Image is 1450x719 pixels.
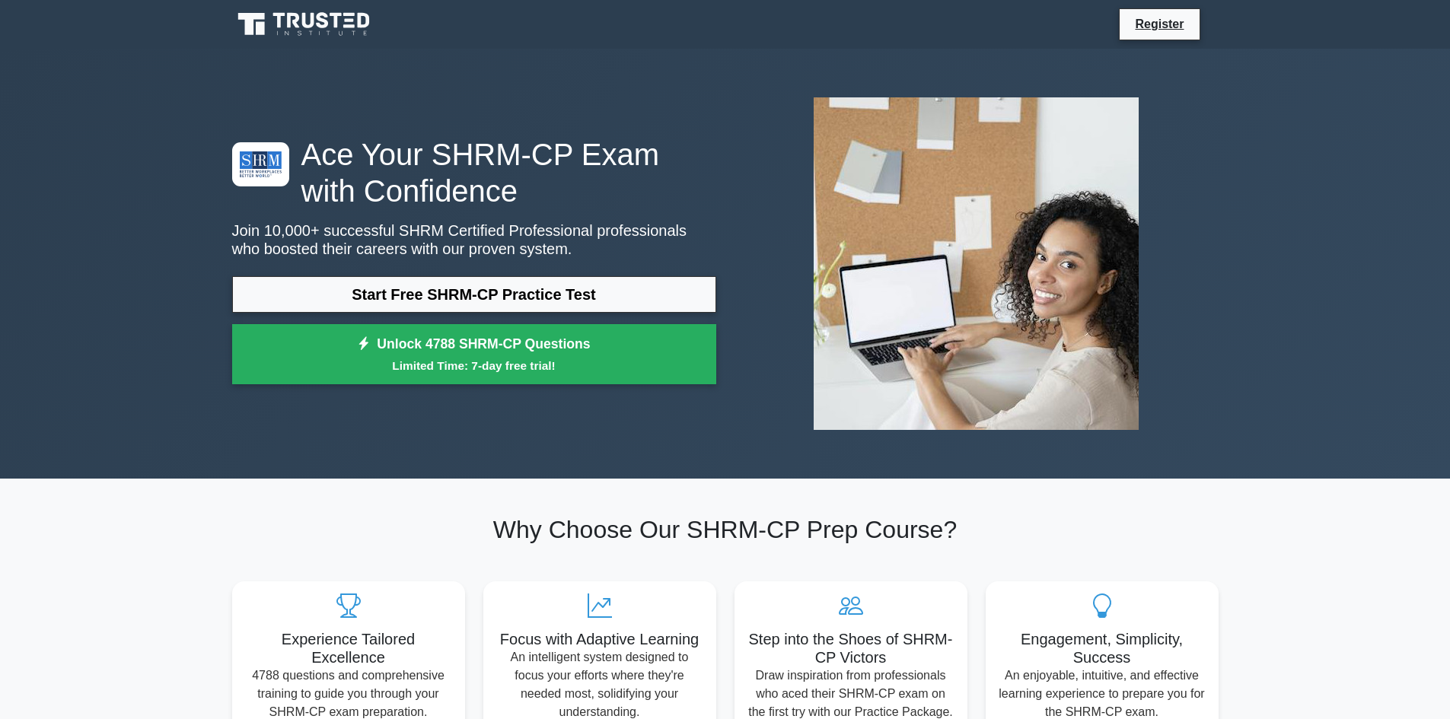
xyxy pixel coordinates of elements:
a: Start Free SHRM-CP Practice Test [232,276,716,313]
a: Unlock 4788 SHRM-CP QuestionsLimited Time: 7-day free trial! [232,324,716,385]
small: Limited Time: 7-day free trial! [251,357,697,374]
h5: Experience Tailored Excellence [244,630,453,667]
h2: Why Choose Our SHRM-CP Prep Course? [232,515,1219,544]
h5: Focus with Adaptive Learning [496,630,704,648]
a: Register [1126,14,1193,33]
h5: Engagement, Simplicity, Success [998,630,1206,667]
h5: Step into the Shoes of SHRM-CP Victors [747,630,955,667]
h1: Ace Your SHRM-CP Exam with Confidence [232,136,716,209]
p: Join 10,000+ successful SHRM Certified Professional professionals who boosted their careers with ... [232,221,716,258]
